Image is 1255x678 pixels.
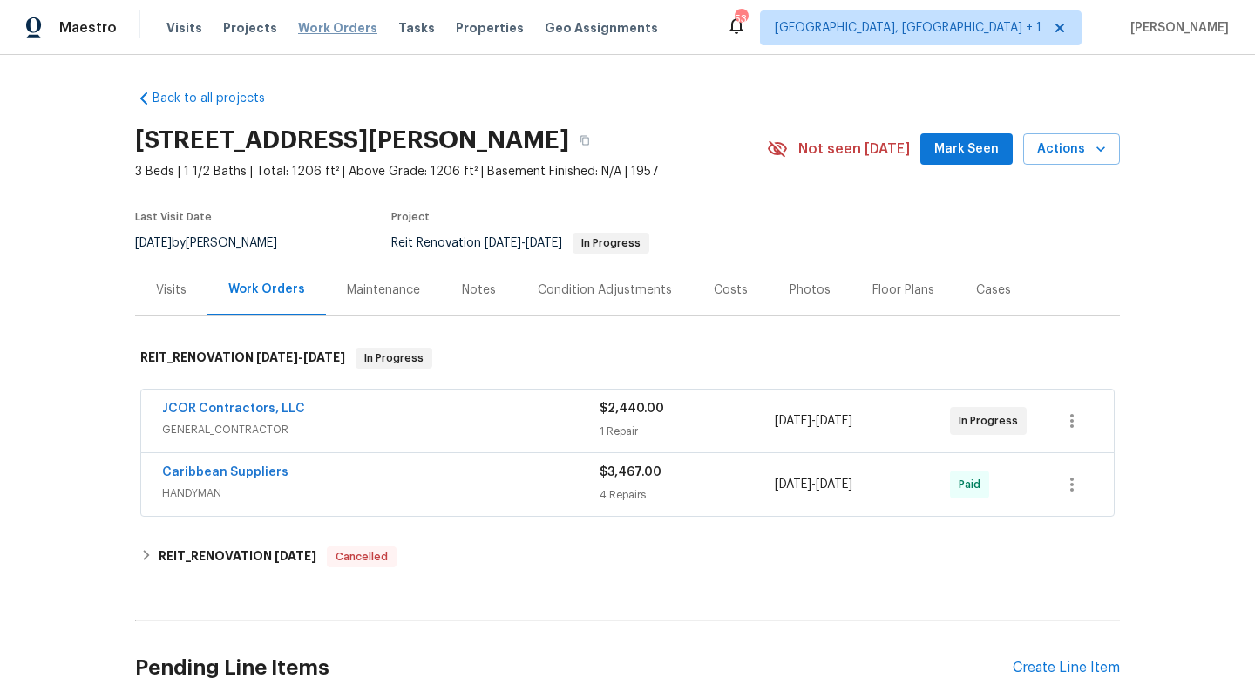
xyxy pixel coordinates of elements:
[162,403,305,415] a: JCOR Contractors, LLC
[140,348,345,369] h6: REIT_RENOVATION
[329,548,395,566] span: Cancelled
[303,351,345,363] span: [DATE]
[775,415,811,427] span: [DATE]
[275,550,316,562] span: [DATE]
[775,478,811,491] span: [DATE]
[135,90,302,107] a: Back to all projects
[256,351,298,363] span: [DATE]
[790,281,831,299] div: Photos
[456,19,524,37] span: Properties
[872,281,934,299] div: Floor Plans
[600,486,775,504] div: 4 Repairs
[775,476,852,493] span: -
[920,133,1013,166] button: Mark Seen
[159,546,316,567] h6: REIT_RENOVATION
[59,19,117,37] span: Maestro
[135,536,1120,578] div: REIT_RENOVATION [DATE]Cancelled
[934,139,999,160] span: Mark Seen
[462,281,496,299] div: Notes
[223,19,277,37] span: Projects
[714,281,748,299] div: Costs
[162,421,600,438] span: GENERAL_CONTRACTOR
[256,351,345,363] span: -
[485,237,521,249] span: [DATE]
[135,212,212,222] span: Last Visit Date
[357,349,431,367] span: In Progress
[485,237,562,249] span: -
[775,19,1041,37] span: [GEOGRAPHIC_DATA], [GEOGRAPHIC_DATA] + 1
[816,415,852,427] span: [DATE]
[600,403,664,415] span: $2,440.00
[735,10,747,28] div: 53
[135,163,767,180] span: 3 Beds | 1 1/2 Baths | Total: 1206 ft² | Above Grade: 1206 ft² | Basement Finished: N/A | 1957
[166,19,202,37] span: Visits
[545,19,658,37] span: Geo Assignments
[798,140,910,158] span: Not seen [DATE]
[391,237,649,249] span: Reit Renovation
[347,281,420,299] div: Maintenance
[228,281,305,298] div: Work Orders
[538,281,672,299] div: Condition Adjustments
[156,281,187,299] div: Visits
[1037,139,1106,160] span: Actions
[775,412,852,430] span: -
[600,423,775,440] div: 1 Repair
[976,281,1011,299] div: Cases
[1023,133,1120,166] button: Actions
[135,237,172,249] span: [DATE]
[135,233,298,254] div: by [PERSON_NAME]
[135,330,1120,386] div: REIT_RENOVATION [DATE]-[DATE]In Progress
[959,412,1025,430] span: In Progress
[959,476,987,493] span: Paid
[1013,660,1120,676] div: Create Line Item
[398,22,435,34] span: Tasks
[162,485,600,502] span: HANDYMAN
[135,132,569,149] h2: [STREET_ADDRESS][PERSON_NAME]
[569,125,600,156] button: Copy Address
[816,478,852,491] span: [DATE]
[574,238,648,248] span: In Progress
[600,466,661,478] span: $3,467.00
[391,212,430,222] span: Project
[298,19,377,37] span: Work Orders
[526,237,562,249] span: [DATE]
[162,466,288,478] a: Caribbean Suppliers
[1123,19,1229,37] span: [PERSON_NAME]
